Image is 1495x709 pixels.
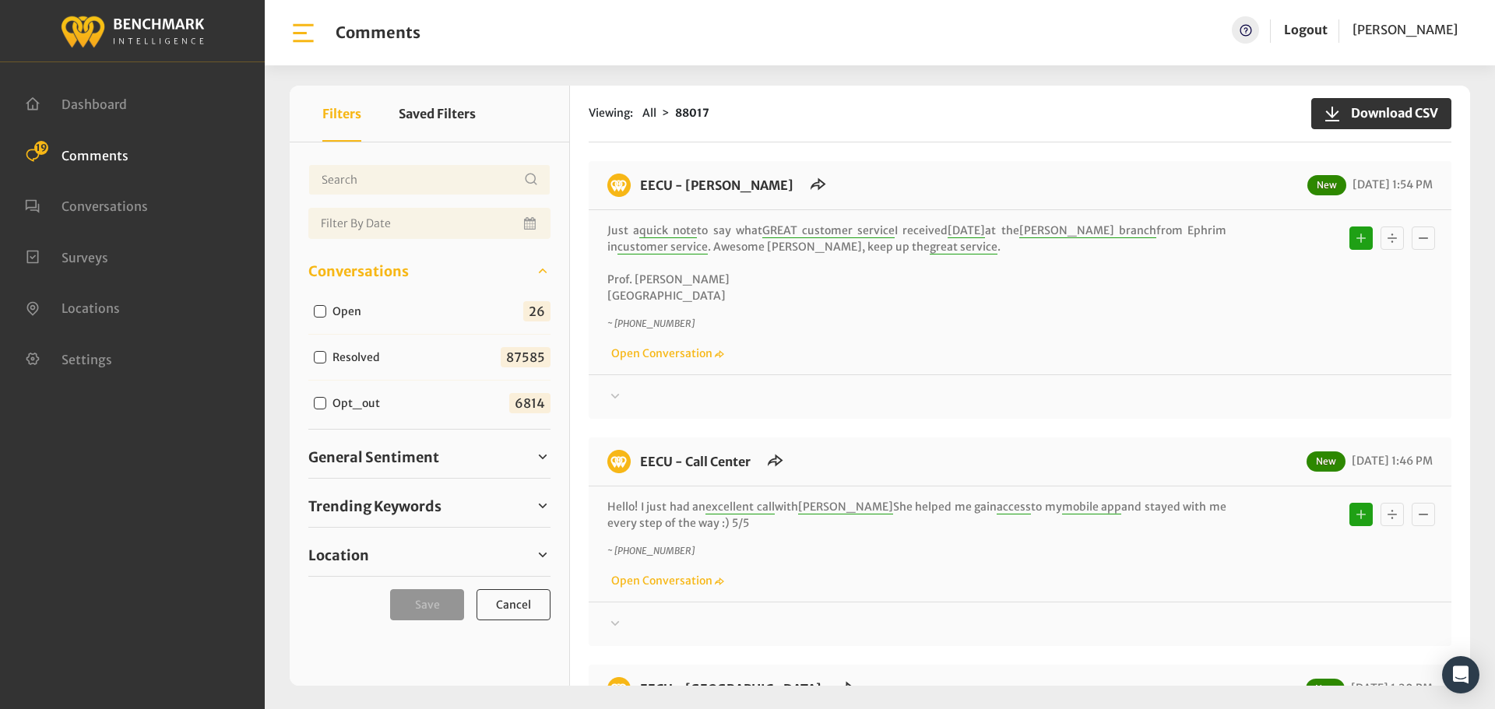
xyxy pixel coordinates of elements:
[948,223,985,238] span: [DATE]
[607,450,631,473] img: benchmark
[1019,223,1156,238] span: [PERSON_NAME] branch
[62,300,120,316] span: Locations
[308,261,409,282] span: Conversations
[25,350,112,366] a: Settings
[607,545,695,556] i: ~ [PHONE_NUMBER]
[1342,104,1438,122] span: Download CSV
[1347,681,1433,695] span: [DATE] 1:20 PM
[1284,16,1328,44] a: Logout
[314,351,326,363] input: Resolved
[997,500,1031,514] span: access
[62,198,148,214] span: Conversations
[762,223,895,238] span: GREAT customer service
[705,500,775,514] span: excellent call
[639,223,697,238] span: quick note
[1442,656,1479,693] div: Open Intercom Messenger
[798,500,893,514] span: [PERSON_NAME]
[1353,16,1458,44] a: [PERSON_NAME]
[25,299,120,314] a: Locations
[314,305,326,318] input: Open
[607,574,724,588] a: Open Conversation
[675,106,709,120] strong: 88017
[25,197,148,212] a: Conversations
[336,23,420,42] h1: Comments
[25,146,128,162] a: Comments 19
[631,450,760,473] h6: EECU - Call Center
[60,12,205,50] img: benchmark
[327,395,392,412] label: Opt_out
[1311,98,1451,129] button: Download CSV
[62,97,127,112] span: Dashboard
[308,543,551,567] a: Location
[501,347,551,367] span: 87585
[327,304,374,320] label: Open
[521,208,541,239] button: Open Calendar
[1284,22,1328,37] a: Logout
[25,95,127,111] a: Dashboard
[62,351,112,367] span: Settings
[1348,454,1433,468] span: [DATE] 1:46 PM
[1307,451,1345,472] span: New
[399,86,476,142] button: Saved Filters
[607,174,631,197] img: benchmark
[62,249,108,265] span: Surveys
[308,208,551,239] input: Date range input field
[1345,223,1439,254] div: Basic example
[308,164,551,195] input: Username
[589,105,633,121] span: Viewing:
[62,147,128,163] span: Comments
[1062,500,1122,514] span: mobile app
[617,240,708,254] span: customer service
[607,499,1226,532] p: Hello! I just had an with She helped me gain to my and stayed with me every step of the way :) 5/5
[290,19,317,47] img: bar
[1345,499,1439,530] div: Basic example
[607,318,695,329] i: ~ [PHONE_NUMBER]
[631,174,803,197] h6: EECU - Clovis West
[308,447,439,468] span: General Sentiment
[640,177,793,193] a: EECU - [PERSON_NAME]
[930,240,997,254] span: great service
[1349,177,1433,191] span: [DATE] 1:54 PM
[308,259,551,283] a: Conversations
[308,494,551,518] a: Trending Keywords
[1353,22,1458,37] span: [PERSON_NAME]
[642,106,656,120] span: All
[327,349,392,366] label: Resolved
[314,397,326,409] input: Opt_out
[640,454,751,469] a: EECU - Call Center
[607,677,631,700] img: benchmark
[322,86,361,142] button: Filters
[308,445,551,469] a: General Sentiment
[1306,679,1345,699] span: New
[631,677,831,700] h6: EECU - Milburn
[640,681,821,697] a: EECU - [GEOGRAPHIC_DATA]
[509,393,551,413] span: 6814
[308,545,369,566] span: Location
[607,223,1226,304] p: Just a to say what I received at the from Ephrim in . Awesome [PERSON_NAME], keep up the . Prof. ...
[308,496,441,517] span: Trending Keywords
[477,589,551,620] button: Cancel
[523,301,551,321] span: 26
[34,141,48,155] span: 19
[25,248,108,264] a: Surveys
[607,346,724,360] a: Open Conversation
[1307,175,1346,195] span: New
